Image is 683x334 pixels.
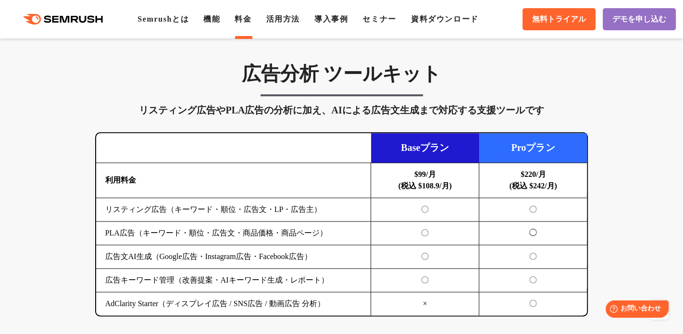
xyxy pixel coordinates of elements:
[371,133,479,163] td: Baseプラン
[137,15,189,23] a: Semrushとは
[203,15,220,23] a: 機能
[612,14,666,25] span: デモを申し込む
[509,170,557,190] b: $220/月 (税込 $242/月)
[371,269,479,292] td: 〇
[371,222,479,245] td: 〇
[362,15,396,23] a: セミナー
[105,176,136,184] b: 利用料金
[411,15,479,23] a: 資料ダウンロード
[95,62,588,86] h3: 広告分析 ツールキット
[96,292,371,316] td: AdClarity Starter（ディスプレイ広告 / SNS広告 / 動画広告 分析）
[371,292,479,316] td: ×
[235,15,251,23] a: 料金
[314,15,348,23] a: 導入事例
[371,198,479,222] td: 〇
[398,170,452,190] b: $99/月 (税込 $108.9/月)
[479,269,587,292] td: 〇
[479,133,587,163] td: Proプラン
[96,222,371,245] td: PLA広告（キーワード・順位・広告文・商品価格・商品ページ）
[479,245,587,269] td: 〇
[95,102,588,118] div: リスティング広告やPLA広告の分析に加え、AIによる広告文生成まで対応する支援ツールです
[479,222,587,245] td: ◯
[532,14,586,25] span: 無料トライアル
[371,245,479,269] td: 〇
[597,297,672,323] iframe: Help widget launcher
[603,8,676,30] a: デモを申し込む
[96,269,371,292] td: 広告キーワード管理（改善提案・AIキーワード生成・レポート）
[479,198,587,222] td: 〇
[96,245,371,269] td: 広告文AI生成（Google広告・Instagram広告・Facebook広告）
[479,292,587,316] td: 〇
[522,8,596,30] a: 無料トライアル
[266,15,300,23] a: 活用方法
[96,198,371,222] td: リスティング広告（キーワード・順位・広告文・LP・広告主）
